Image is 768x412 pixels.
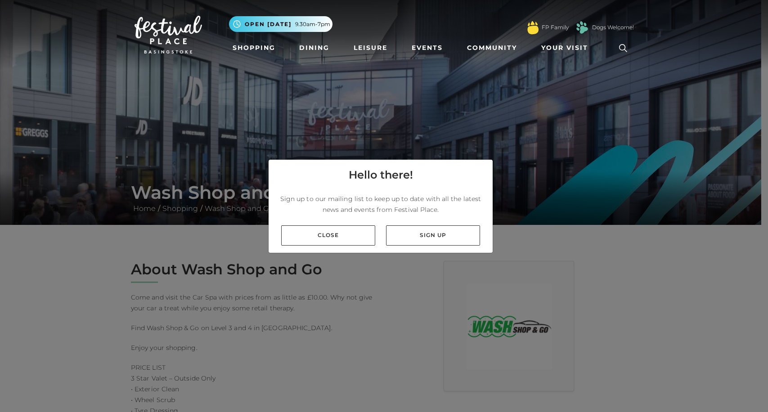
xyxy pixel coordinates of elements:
[295,20,330,28] span: 9.30am-7pm
[245,20,292,28] span: Open [DATE]
[538,40,596,56] a: Your Visit
[229,16,332,32] button: Open [DATE] 9.30am-7pm
[276,193,485,215] p: Sign up to our mailing list to keep up to date with all the latest news and events from Festival ...
[542,23,569,31] a: FP Family
[386,225,480,246] a: Sign up
[296,40,333,56] a: Dining
[135,16,202,54] img: Festival Place Logo
[592,23,634,31] a: Dogs Welcome!
[463,40,521,56] a: Community
[350,40,391,56] a: Leisure
[408,40,446,56] a: Events
[229,40,279,56] a: Shopping
[349,167,413,183] h4: Hello there!
[281,225,375,246] a: Close
[541,43,588,53] span: Your Visit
